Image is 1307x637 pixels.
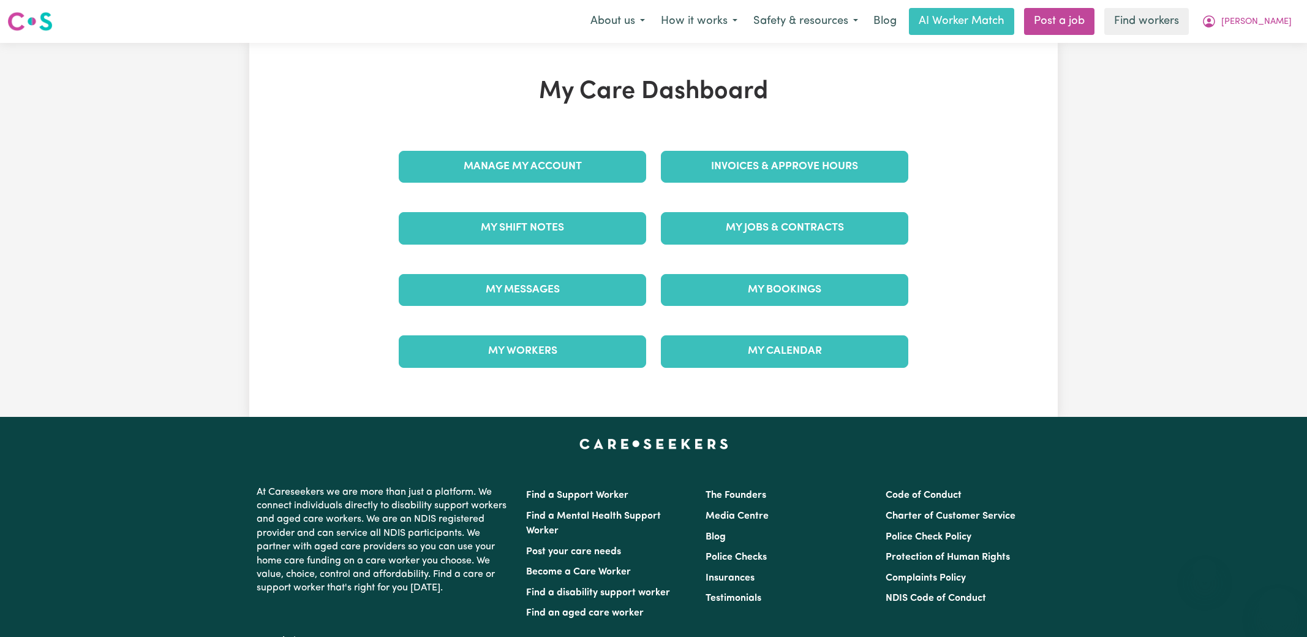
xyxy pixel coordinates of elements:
[257,481,511,600] p: At Careseekers we are more than just a platform. We connect individuals directly to disability su...
[391,77,916,107] h1: My Care Dashboard
[399,274,646,306] a: My Messages
[526,588,670,598] a: Find a disability support worker
[526,511,661,536] a: Find a Mental Health Support Worker
[526,490,628,500] a: Find a Support Worker
[1258,588,1297,627] iframe: Button to launch messaging window
[886,552,1010,562] a: Protection of Human Rights
[706,593,761,603] a: Testimonials
[1192,559,1217,583] iframe: Close message
[1104,8,1189,35] a: Find workers
[745,9,866,34] button: Safety & resources
[653,9,745,34] button: How it works
[706,490,766,500] a: The Founders
[399,151,646,183] a: Manage My Account
[886,490,962,500] a: Code of Conduct
[706,511,769,521] a: Media Centre
[526,567,631,577] a: Become a Care Worker
[886,573,966,583] a: Complaints Policy
[661,274,908,306] a: My Bookings
[526,547,621,557] a: Post your care needs
[909,8,1014,35] a: AI Worker Match
[1024,8,1094,35] a: Post a job
[399,212,646,244] a: My Shift Notes
[886,532,971,542] a: Police Check Policy
[7,10,53,32] img: Careseekers logo
[582,9,653,34] button: About us
[866,8,904,35] a: Blog
[1194,9,1300,34] button: My Account
[706,532,726,542] a: Blog
[579,439,728,449] a: Careseekers home page
[661,335,908,367] a: My Calendar
[886,593,986,603] a: NDIS Code of Conduct
[706,573,755,583] a: Insurances
[526,608,644,618] a: Find an aged care worker
[661,151,908,183] a: Invoices & Approve Hours
[661,212,908,244] a: My Jobs & Contracts
[7,7,53,36] a: Careseekers logo
[886,511,1015,521] a: Charter of Customer Service
[1221,15,1292,29] span: [PERSON_NAME]
[399,335,646,367] a: My Workers
[706,552,767,562] a: Police Checks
